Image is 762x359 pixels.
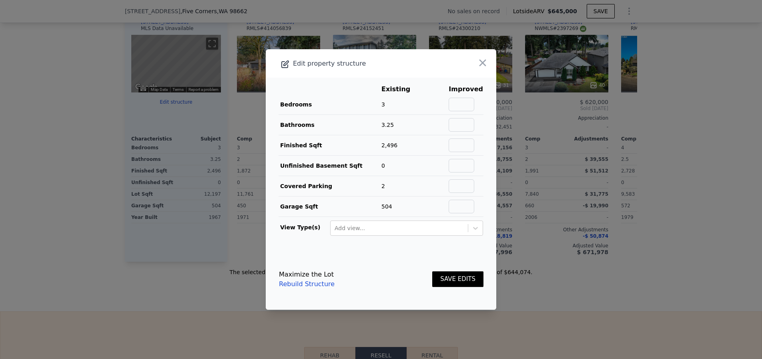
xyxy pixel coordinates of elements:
span: 3 [381,101,385,108]
th: Existing [381,84,423,94]
td: Bathrooms [279,115,381,135]
div: Maximize the Lot [279,270,335,279]
td: View Type(s) [279,217,330,236]
th: Improved [448,84,483,94]
div: Edit property structure [266,58,450,69]
span: 0 [381,162,385,169]
td: Finished Sqft [279,135,381,156]
td: Covered Parking [279,176,381,197]
span: 3.25 [381,122,394,128]
span: 2 [381,183,385,189]
span: 504 [381,203,392,210]
span: 2,496 [381,142,397,148]
td: Unfinished Basement Sqft [279,156,381,176]
a: Rebuild Structure [279,279,335,289]
td: Garage Sqft [279,197,381,217]
button: SAVE EDITS [432,271,483,287]
td: Bedrooms [279,94,381,115]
